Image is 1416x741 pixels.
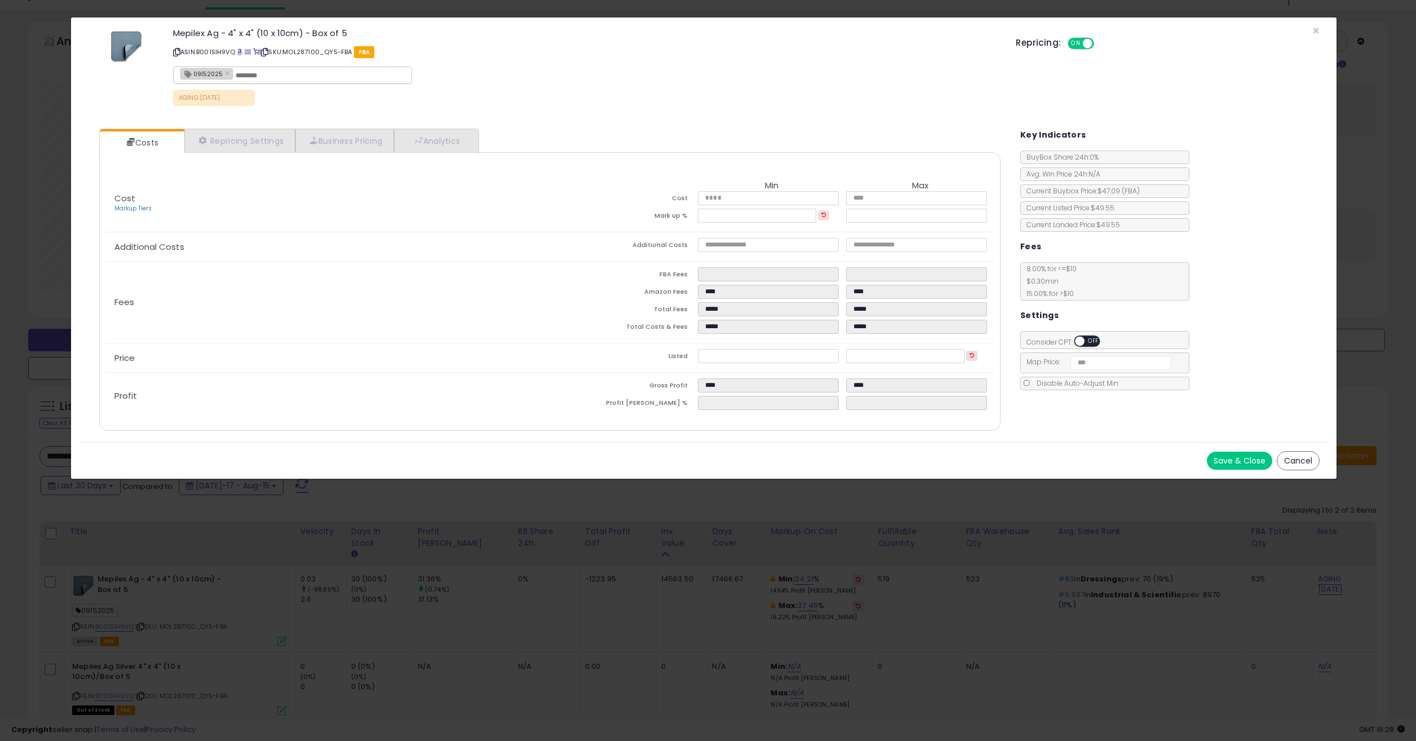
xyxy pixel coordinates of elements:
td: Listed [550,349,698,367]
a: Costs [100,131,183,154]
a: All offer listings [245,47,251,56]
p: AGING [DATE] [173,90,255,106]
span: × [1312,23,1320,39]
span: Map Price: [1021,357,1171,367]
p: Fees [105,298,550,307]
a: Business Pricing [295,129,394,152]
p: ASIN: B001SIH9VQ | SKU: MOL287100_QY5-FBA [173,43,999,61]
span: OFF [1092,39,1110,48]
span: Current Buybox Price: [1021,186,1140,196]
td: Amazon Fees [550,285,698,302]
span: Current Landed Price: $49.55 [1021,220,1120,230]
h5: Fees [1020,240,1042,254]
span: FBA [354,46,375,58]
span: $0.30 min [1021,276,1059,286]
span: ( FBA ) [1122,186,1140,196]
a: × [225,68,232,78]
span: 09152025 [181,69,223,78]
h5: Repricing: [1016,38,1061,47]
td: FBA Fees [550,267,698,285]
th: Max [846,181,994,191]
h5: Key Indicators [1020,128,1086,142]
td: Cost [550,191,698,209]
span: OFF [1085,337,1103,346]
span: BuyBox Share 24h: 0% [1021,152,1099,162]
p: Profit [105,391,550,400]
p: Cost [105,194,550,213]
p: Price [105,354,550,363]
a: Markup Tiers [114,204,152,213]
button: Cancel [1277,451,1320,470]
a: Your listing only [253,47,259,56]
img: 51yHbvibQ6L._SL60_.jpg [109,29,143,63]
span: Consider CPT: [1021,337,1115,347]
a: Analytics [394,129,477,152]
a: BuyBox page [237,47,243,56]
span: 15.00 % for > $10 [1021,289,1074,298]
button: Save & Close [1207,452,1272,470]
th: Min [698,181,846,191]
td: Total Fees [550,302,698,320]
span: Current Listed Price: $49.55 [1021,203,1114,213]
span: ON [1069,39,1083,48]
td: Total Costs & Fees [550,320,698,337]
td: Gross Profit [550,378,698,396]
p: Additional Costs [105,242,550,252]
h5: Settings [1020,308,1059,323]
td: Profit [PERSON_NAME] % [550,396,698,413]
h3: Mepilex Ag - 4" x 4" (10 x 10cm) - Box of 5 [173,29,999,37]
span: $47.09 [1098,186,1140,196]
a: Repricing Settings [184,129,296,152]
span: Disable Auto-Adjust Min [1031,378,1118,388]
span: Avg. Win Price 24h: N/A [1021,169,1100,179]
td: Additional Costs [550,238,698,255]
span: 8.00 % for <= $10 [1021,264,1077,298]
td: Mark up % [550,209,698,226]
